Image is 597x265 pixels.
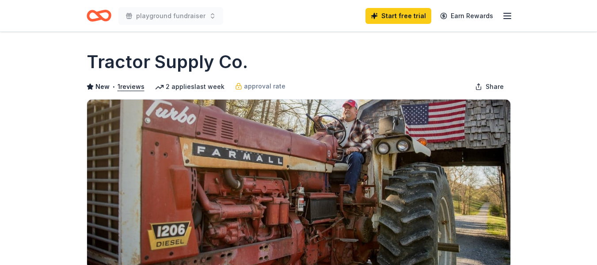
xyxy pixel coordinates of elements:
[95,81,110,92] span: New
[136,11,205,21] span: playground fundraiser
[118,81,144,92] button: 1reviews
[87,50,248,74] h1: Tractor Supply Co.
[244,81,285,92] span: approval rate
[468,78,511,96] button: Share
[235,81,285,92] a: approval rate
[118,7,223,25] button: playground fundraiser
[486,81,504,92] span: Share
[155,81,224,92] div: 2 applies last week
[435,8,498,24] a: Earn Rewards
[112,83,115,90] span: •
[87,5,111,26] a: Home
[365,8,431,24] a: Start free trial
